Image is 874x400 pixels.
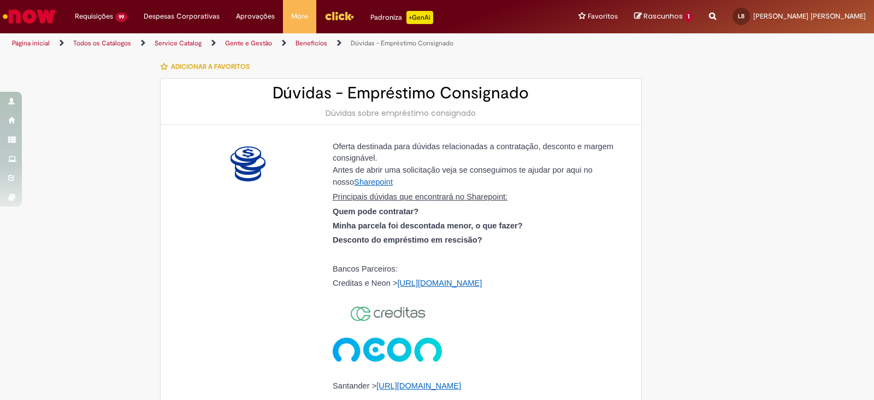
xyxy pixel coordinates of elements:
[115,13,127,22] span: 99
[684,12,693,22] span: 1
[333,221,523,230] strong: Minha parcela foi descontada menor, o que fazer?
[1,5,57,27] img: ServiceNow
[231,146,265,181] img: Dúvidas - Empréstimo Consignado
[333,265,622,274] p: Bancos Parceiros:
[738,13,745,20] span: LB
[333,207,418,216] strong: Quem pode contratar?
[324,8,354,24] img: click_logo_yellow_360x200.png
[75,11,113,22] span: Requisições
[406,11,433,24] p: +GenAi
[643,11,683,21] span: Rascunhos
[333,142,613,162] span: Oferta destinada para dúvidas relacionadas a contratação, desconto e margem consignável.
[12,39,50,48] a: Página inicial
[160,55,256,78] button: Adicionar a Favoritos
[370,11,433,24] div: Padroniza
[333,236,482,244] strong: Desconto do empréstimo em rescisão?
[398,279,482,287] a: [URL][DOMAIN_NAME]
[753,11,866,21] span: [PERSON_NAME] [PERSON_NAME]
[333,166,593,187] span: Antes de abrir uma solicitação veja se conseguimos te ajudar por aqui no nosso
[376,381,461,390] a: [URL][DOMAIN_NAME]
[333,192,507,201] span: Principais dúvidas que encontrará no Sharepoint:
[351,39,453,48] a: Dúvidas - Empréstimo Consignado
[144,11,220,22] span: Despesas Corporativas
[171,62,250,71] span: Adicionar a Favoritos
[236,11,275,22] span: Aprovações
[225,39,272,48] a: Gente e Gestão
[296,39,327,48] a: Benefícios
[8,33,575,54] ul: Trilhas de página
[172,84,630,102] h2: Dúvidas - Empréstimo Consignado
[354,177,393,186] a: Sharepoint
[172,108,630,119] div: Dúvidas sobre empréstimo consignado
[155,39,202,48] a: Service Catalog
[634,11,693,22] a: Rascunhos
[588,11,618,22] span: Favoritos
[333,279,622,288] p: Creditas e Neon >
[291,11,308,22] span: More
[73,39,131,48] a: Todos os Catálogos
